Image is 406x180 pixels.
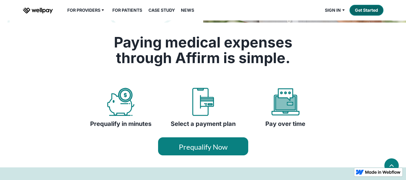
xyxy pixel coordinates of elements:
[23,7,53,14] a: home
[350,5,383,16] a: Get Started
[158,137,248,155] a: Prequalify Now
[325,7,341,14] div: Sign in
[90,120,151,128] h4: Prequalify in minutes
[321,7,350,14] div: Sign in
[67,7,100,14] div: For Providers
[171,120,236,128] h4: Select a payment plan
[365,170,401,174] img: Made in Webflow
[177,7,198,14] a: News
[109,7,146,14] a: For Patients
[265,120,305,128] h4: Pay over time
[95,35,311,66] h2: Paying medical expenses through Affirm is simple.
[64,7,109,14] div: For Providers
[145,7,179,14] a: Case Study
